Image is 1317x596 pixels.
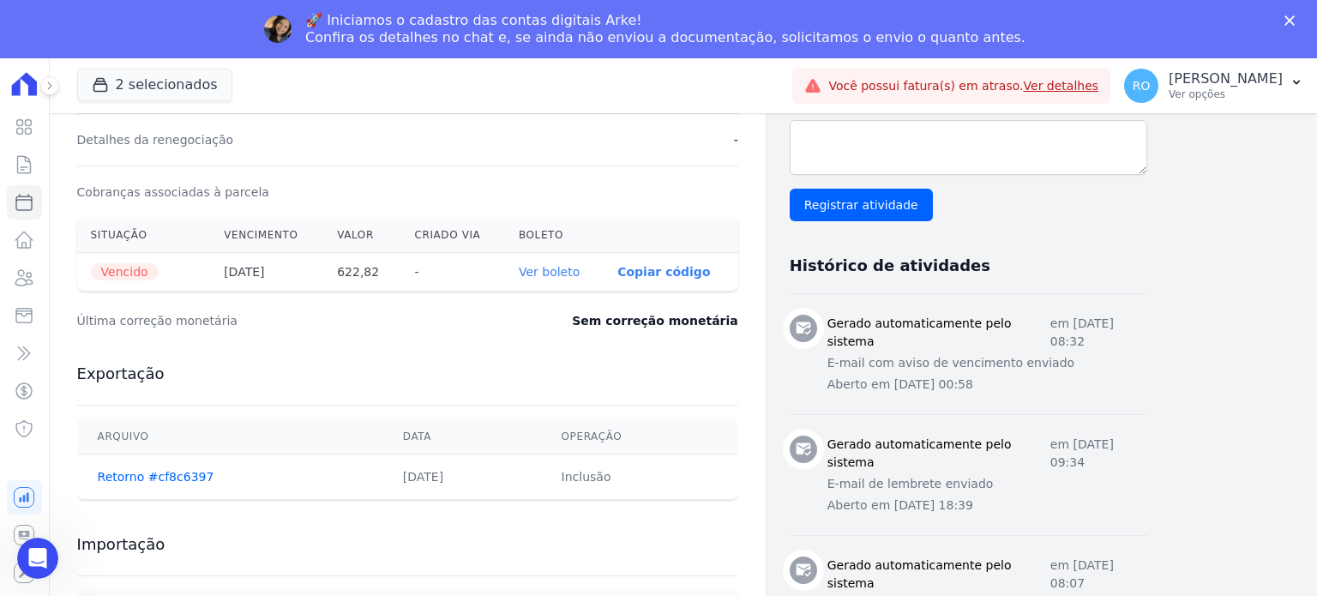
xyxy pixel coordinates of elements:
[77,312,468,329] dt: Última correção monetária
[1169,70,1283,87] p: [PERSON_NAME]
[264,15,292,43] img: Profile image for Adriane
[519,265,580,279] a: Ver boleto
[1050,557,1147,593] p: em [DATE] 08:07
[827,436,1050,472] h3: Gerado automaticamente pelo sistema
[382,419,541,455] th: Data
[1050,436,1147,472] p: em [DATE] 09:34
[1133,80,1151,92] span: RO
[98,470,214,484] a: Retorno #cf8c6397
[91,263,159,280] span: Vencido
[400,218,504,253] th: Criado via
[77,364,738,384] h3: Exportação
[827,354,1147,372] p: E-mail com aviso de vencimento enviado
[1050,315,1147,351] p: em [DATE] 08:32
[827,497,1147,515] p: Aberto em [DATE] 18:39
[828,77,1098,95] span: Você possui fatura(s) em atraso.
[734,131,738,148] dd: -
[210,253,323,292] th: [DATE]
[323,253,400,292] th: 622,82
[572,312,737,329] dd: Sem correção monetária
[77,131,234,148] dt: Detalhes da renegociação
[1169,87,1283,101] p: Ver opções
[77,419,382,455] th: Arquivo
[323,218,400,253] th: Valor
[305,12,1025,46] div: 🚀 Iniciamos o cadastro das contas digitais Arke! Confira os detalhes no chat e, se ainda não envi...
[382,455,541,500] td: [DATE]
[210,218,323,253] th: Vencimento
[1024,79,1099,93] a: Ver detalhes
[541,419,738,455] th: Operação
[1110,62,1317,110] button: RO [PERSON_NAME] Ver opções
[1284,15,1302,26] div: Fechar
[77,69,232,101] button: 2 selecionados
[617,265,710,279] button: Copiar código
[77,184,269,201] dt: Cobranças associadas à parcela
[827,557,1050,593] h3: Gerado automaticamente pelo sistema
[827,315,1050,351] h3: Gerado automaticamente pelo sistema
[790,189,933,221] input: Registrar atividade
[827,475,1147,493] p: E-mail de lembrete enviado
[541,455,738,500] td: Inclusão
[505,218,604,253] th: Boleto
[827,376,1147,394] p: Aberto em [DATE] 00:58
[400,253,504,292] th: -
[17,538,58,579] iframe: Intercom live chat
[77,534,738,555] h3: Importação
[77,218,211,253] th: Situação
[790,256,990,276] h3: Histórico de atividades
